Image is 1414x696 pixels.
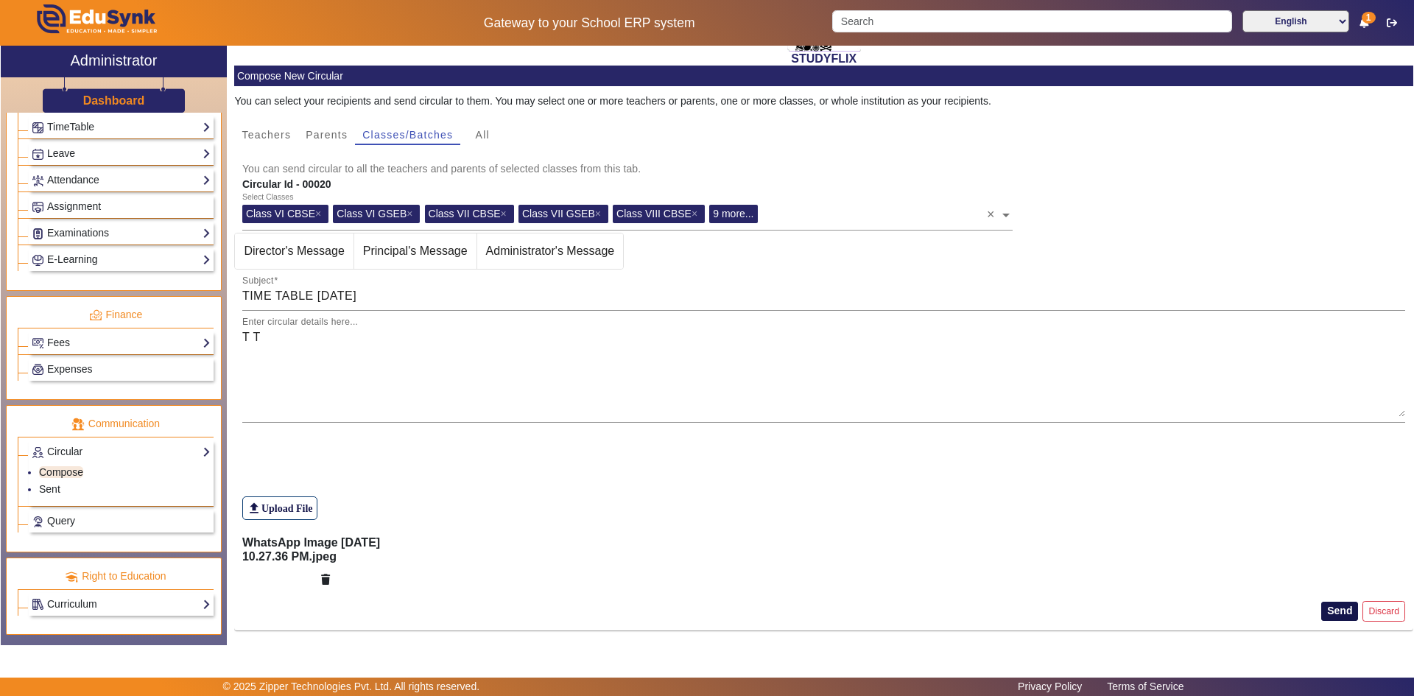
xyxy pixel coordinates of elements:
[32,361,211,378] a: Expenses
[223,679,480,695] p: © 2025 Zipper Technologies Pvt. Ltd. All rights reserved.
[242,317,358,327] mat-label: Enter circular details here...
[32,513,211,530] a: Query
[18,569,214,584] p: Right to Education
[1362,601,1405,621] button: Discard
[39,483,60,495] a: Sent
[242,130,291,140] span: Teachers
[32,364,43,375] img: Payroll.png
[32,198,211,215] a: Assignment
[476,130,490,140] span: All
[242,276,274,286] mat-label: Subject
[242,161,1406,177] mat-card-subtitle: You can send circular to all the teachers and parents of selected classes from this tab.
[429,208,501,219] span: Class VII CBSE
[47,363,92,375] span: Expenses
[1100,677,1191,696] a: Terms of Service
[407,208,416,219] span: ×
[501,208,510,219] span: ×
[234,52,1413,66] h2: STUDYFLIX
[242,191,293,203] div: Select Classes
[32,516,43,527] img: Support-tickets.png
[89,309,102,322] img: finance.png
[18,416,214,432] p: Communication
[246,208,315,219] span: Class VI CBSE
[235,233,353,269] span: Director's Message
[337,208,407,219] span: Class VI GSEB
[242,535,409,563] h6: WhatsApp Image [DATE] 10.27.36 PM.jpeg
[1,46,227,77] a: Administrator
[47,200,101,212] span: Assignment
[832,10,1231,32] input: Search
[987,200,999,223] span: Clear all
[32,202,43,213] img: Assignments.png
[354,233,476,269] span: Principal's Message
[234,94,1413,109] div: You can select your recipients and send circular to them. You may select one or more teachers or ...
[83,94,145,108] h3: Dashboard
[71,52,158,69] h2: Administrator
[242,496,317,520] label: Upload File
[71,418,85,431] img: communication.png
[713,208,753,219] span: 9 more...
[362,15,817,31] h5: Gateway to your School ERP system
[18,307,214,323] p: Finance
[692,208,701,219] span: ×
[477,233,624,269] span: Administrator's Message
[315,208,325,219] span: ×
[39,466,83,478] a: Compose
[1321,602,1358,621] button: Send
[616,208,692,219] span: Class VIII CBSE
[234,66,1413,86] mat-card-header: Compose New Circular
[65,570,78,583] img: rte.png
[522,208,595,219] span: Class VII GSEB
[242,178,331,190] b: Circular Id - 00020
[306,130,348,140] span: Parents
[595,208,605,219] span: ×
[247,501,261,516] mat-icon: file_upload
[82,93,146,108] a: Dashboard
[47,515,75,527] span: Query
[1010,677,1089,696] a: Privacy Policy
[362,130,453,140] span: Classes/Batches
[1362,12,1376,24] span: 1
[242,287,1406,305] input: Subject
